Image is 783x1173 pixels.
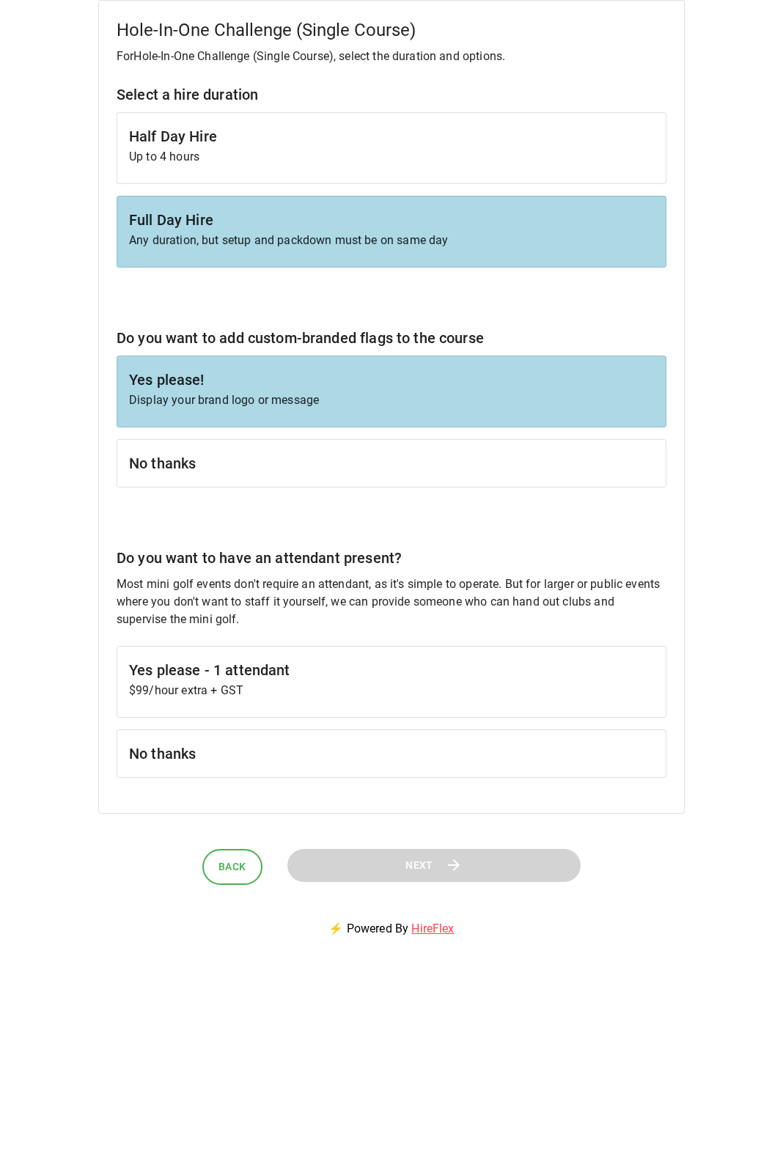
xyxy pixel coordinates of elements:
[117,576,666,628] p: Most mini golf events don't require an attendant, as it's simple to operate. But for larger or pu...
[202,849,262,885] button: Back
[129,125,654,148] h6: Half Day Hire
[129,452,654,475] h6: No thanks
[129,232,654,249] p: Any duration, but setup and packdown must be on same day
[129,391,654,409] p: Display your brand logo or message
[129,658,654,682] h6: Yes please - 1 attendant
[129,682,654,699] p: $99/hour extra + GST
[405,856,433,875] span: Next
[117,48,666,65] p: For Hole-In-One Challenge (Single Course) , select the duration and options.
[129,208,654,232] h6: Full Day Hire
[129,368,654,391] h6: Yes please!
[311,902,471,955] p: ⚡ Powered By
[129,148,654,166] p: Up to 4 hours
[117,326,666,350] h6: Do you want to add custom-branded flags to the course
[129,742,654,765] h6: No thanks
[218,858,246,876] span: Back
[117,18,666,42] h5: Hole-In-One Challenge (Single Course)
[117,546,666,570] h6: Do you want to have an attendant present?
[411,922,454,935] a: HireFlex
[287,849,581,882] button: Next
[117,83,666,106] h6: Select a hire duration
